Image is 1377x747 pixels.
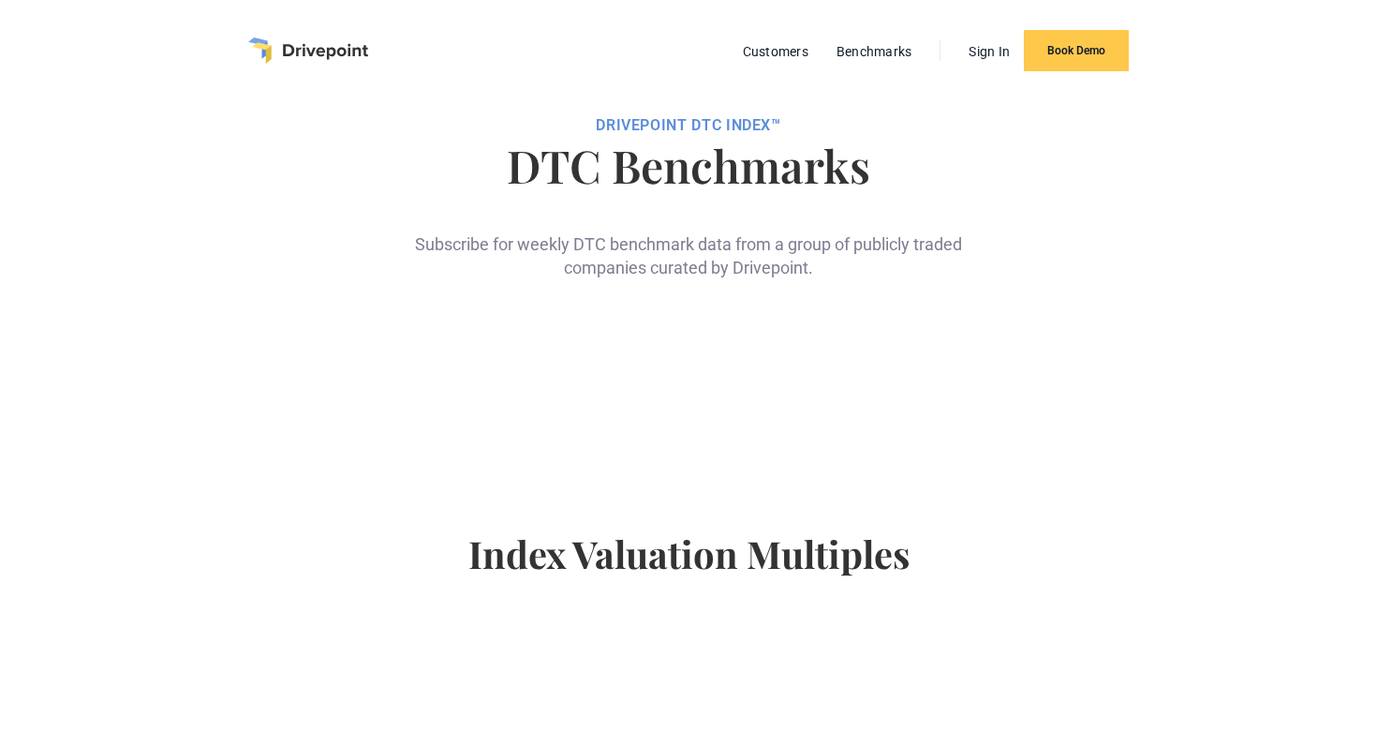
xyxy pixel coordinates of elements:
[1024,30,1129,71] a: Book Demo
[959,39,1019,64] a: Sign In
[827,39,922,64] a: Benchmarks
[733,39,818,64] a: Customers
[298,142,1079,187] h1: DTC Benchmarks
[407,202,970,279] div: Subscribe for weekly DTC benchmark data from a group of publicly traded companies curated by Driv...
[298,531,1079,606] h4: Index Valuation Multiples
[248,37,368,64] a: home
[298,116,1079,135] div: DRIVEPOiNT DTC Index™
[437,309,940,456] iframe: Form 0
